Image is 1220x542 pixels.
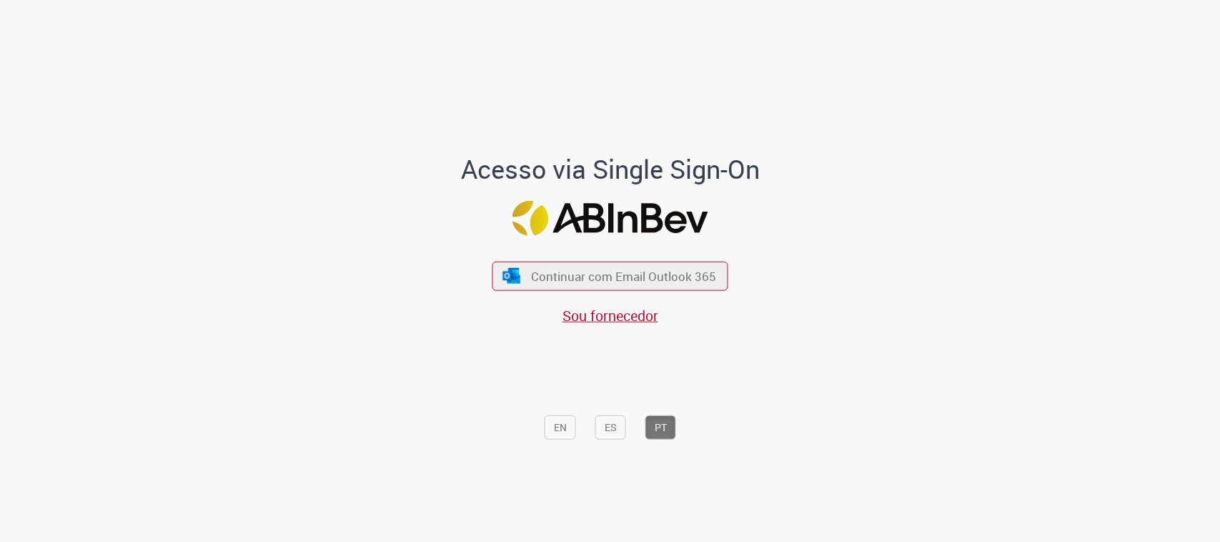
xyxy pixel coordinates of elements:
img: Logo ABInBev [512,200,708,235]
a: Sou fornecedor [562,306,658,325]
h1: Acesso via Single Sign-On [412,155,808,184]
button: ES [595,415,626,440]
img: ícone Azure/Microsoft 360 [501,268,521,283]
button: PT [645,415,676,440]
span: Continuar com Email Outlook 365 [531,268,716,285]
button: ícone Azure/Microsoft 360 Continuar com Email Outlook 365 [492,262,728,291]
button: EN [545,415,576,440]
